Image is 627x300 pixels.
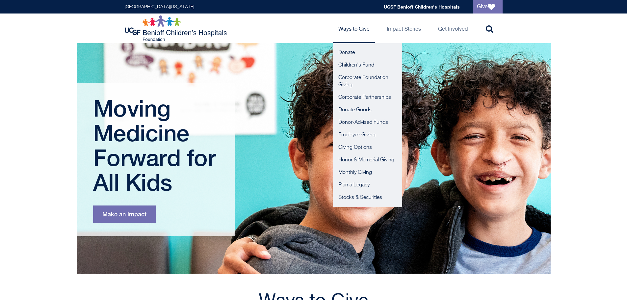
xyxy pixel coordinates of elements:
[333,141,402,154] a: Giving Options
[433,14,473,43] a: Get Involved
[333,179,402,191] a: Plan a Legacy
[333,116,402,129] a: Donor-Advised Funds
[125,15,228,41] img: Logo for UCSF Benioff Children's Hospitals Foundation
[381,14,426,43] a: Impact Stories
[333,14,375,43] a: Ways to Give
[333,46,402,59] a: Donate
[333,166,402,179] a: Monthly Giving
[93,205,156,223] a: Make an Impact
[125,5,194,9] a: [GEOGRAPHIC_DATA][US_STATE]
[333,71,402,91] a: Corporate Foundation Giving
[333,59,402,71] a: Children's Fund
[333,129,402,141] a: Employee Giving
[384,4,460,10] a: UCSF Benioff Children's Hospitals
[333,104,402,116] a: Donate Goods
[333,154,402,166] a: Honor & Memorial Giving
[333,191,402,204] a: Stocks & Securities
[473,0,503,14] a: Give
[93,96,220,195] h1: Moving Medicine Forward for All Kids
[333,91,402,104] a: Corporate Partnerships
